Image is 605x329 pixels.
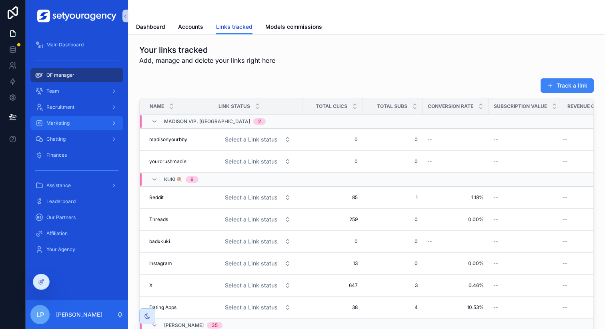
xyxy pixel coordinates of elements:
[212,322,218,329] div: 35
[225,136,278,144] span: Select a Link status
[225,303,278,311] span: Select a Link status
[149,194,164,201] span: Reddit
[493,136,557,143] a: --
[30,68,123,82] a: OF manager
[30,148,123,162] a: Finances
[149,260,208,267] a: Instagram
[307,260,358,267] a: 13
[493,216,498,223] span: --
[225,259,278,267] span: Select a Link status
[427,260,484,267] a: 0.00%
[428,103,473,110] span: Conversion rate
[367,260,418,267] span: 0
[218,234,297,249] button: Select Button
[225,193,278,201] span: Select a Link status
[30,132,123,146] a: Chatting
[367,304,418,311] a: 4
[427,304,484,311] a: 10.53%
[216,23,252,31] span: Links tracked
[218,190,298,205] a: Select Button
[563,304,567,311] span: --
[218,154,298,169] a: Select Button
[427,282,484,289] a: 0.46%
[46,152,67,158] span: Finances
[307,304,358,311] a: 38
[377,103,407,110] span: Total subs
[26,32,128,267] div: scrollable content
[46,214,76,221] span: Our Partners
[164,176,182,183] span: kuki 🍭
[46,88,59,94] span: Team
[149,216,208,223] a: Threads
[563,260,567,267] span: --
[46,42,84,48] span: Main Dashboard
[493,194,557,201] a: --
[139,56,275,65] span: Add, manage and delete your links right here
[367,136,418,143] span: 0
[225,237,278,245] span: Select a Link status
[307,136,358,143] a: 0
[265,20,322,36] a: Models commissions
[139,44,275,56] h1: Your links tracked
[563,158,567,165] span: --
[307,194,358,201] a: 85
[307,158,358,165] span: 0
[427,238,484,245] a: --
[218,132,298,147] a: Select Button
[493,158,557,165] a: --
[30,226,123,241] a: Affiliation
[493,194,498,201] span: --
[149,304,176,311] span: Dating Apps
[258,118,261,125] div: 2
[30,242,123,257] a: Your Agency
[367,158,418,165] span: 0
[46,120,70,126] span: Marketing
[367,216,418,223] span: 0
[30,194,123,209] a: Leaderboard
[494,103,547,110] span: Subscription value
[149,158,208,165] a: yourcrushmadie
[493,216,557,223] a: --
[563,136,567,143] span: --
[46,182,71,189] span: Assistance
[46,72,74,78] span: OF manager
[149,282,208,289] a: X
[30,210,123,225] a: Our Partners
[149,158,186,165] span: yourcrushmadie
[136,23,165,31] span: Dashboard
[149,260,172,267] span: Instagram
[427,194,484,201] span: 1.18%
[149,238,208,245] a: badxkuki
[307,216,358,223] a: 259
[46,104,74,110] span: Recruitment
[46,246,75,253] span: Your Agency
[541,78,594,93] button: Track a link
[367,238,418,245] a: 0
[493,158,498,165] span: --
[493,260,557,267] a: --
[218,212,298,227] a: Select Button
[427,216,484,223] span: 0.00%
[149,238,170,245] span: badxkuki
[493,282,498,289] span: --
[36,310,44,319] span: LP
[367,194,418,201] span: 1
[493,136,498,143] span: --
[218,278,297,293] button: Select Button
[150,103,164,110] span: Name
[225,215,278,223] span: Select a Link status
[30,178,123,193] a: Assistance
[30,84,123,98] a: Team
[149,194,208,201] a: Reddit
[46,230,68,237] span: Affiliation
[563,238,567,245] span: --
[265,23,322,31] span: Models commissions
[46,136,66,142] span: Chatting
[178,23,203,31] span: Accounts
[427,238,432,245] span: --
